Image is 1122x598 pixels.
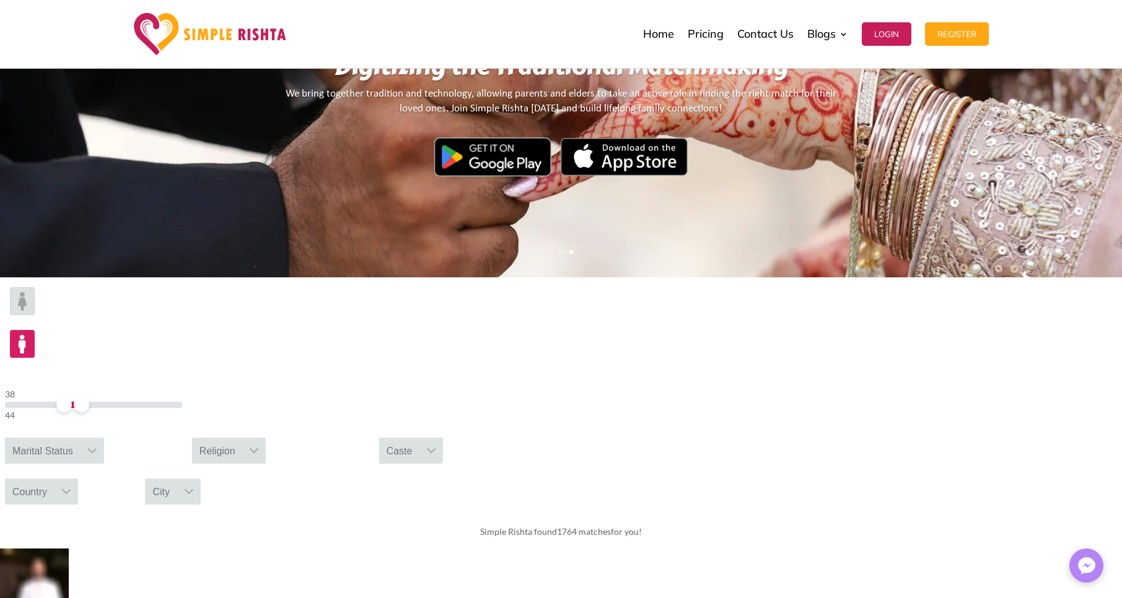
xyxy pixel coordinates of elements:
[283,87,839,181] : We bring together tradition and technology, allowing parents and elders to take an active role in...
[569,250,574,254] a: 3
[643,3,674,65] a: Home
[5,387,182,402] div: 38
[925,3,989,65] a: Register
[5,438,81,464] div: Marital Status
[548,250,553,254] a: 1
[557,526,611,537] span: 1764 matches
[1074,553,1099,578] img: Messenger
[283,53,839,87] h1: Digitizing the Traditional Matchmaking
[5,479,55,505] div: Country
[862,22,911,46] button: Login
[192,438,243,464] div: Religion
[434,137,551,176] img: Google Play
[5,408,182,423] div: 44
[559,250,563,254] a: 2
[145,479,177,505] div: City
[480,526,642,537] span: Simple Rishta found for you!
[737,3,794,65] a: Contact Us
[807,3,848,65] a: Blogs
[925,22,989,46] button: Register
[379,438,420,464] div: Caste
[688,3,724,65] a: Pricing
[862,3,911,65] a: Login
